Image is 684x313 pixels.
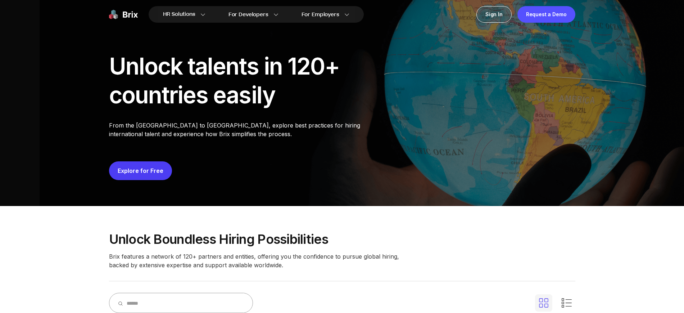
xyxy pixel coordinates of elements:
[109,52,386,109] div: Unlock talents in 120+ countries easily
[228,11,268,18] span: For Developers
[517,6,575,23] a: Request a Demo
[109,161,172,180] button: Explore for Free
[163,9,195,20] span: HR Solutions
[109,121,386,138] p: From the [GEOGRAPHIC_DATA] to [GEOGRAPHIC_DATA], explore best practices for hiring international ...
[302,11,339,18] span: For Employers
[109,232,575,246] p: Unlock boundless hiring possibilities
[118,167,163,174] a: Explore for Free
[109,252,404,269] p: Brix features a network of 120+ partners and entities, offering you the confidence to pursue glob...
[476,6,512,23] a: Sign In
